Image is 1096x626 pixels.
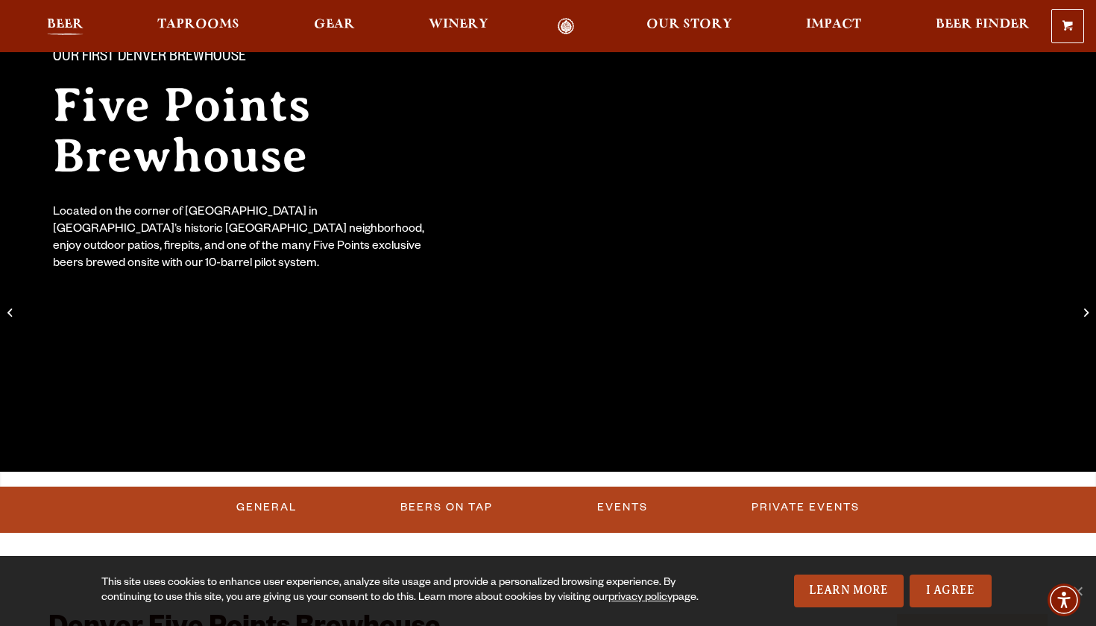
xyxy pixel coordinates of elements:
a: Our Story [637,18,742,35]
a: Beers on Tap [394,490,499,525]
a: Private Events [746,490,866,525]
span: Our Story [646,19,732,31]
a: Beer [37,18,93,35]
div: Located on the corner of [GEOGRAPHIC_DATA] in [GEOGRAPHIC_DATA]’s historic [GEOGRAPHIC_DATA] neig... [53,205,435,274]
a: Gear [304,18,365,35]
a: Winery [419,18,498,35]
span: Beer Finder [936,19,1030,31]
a: Events [591,490,654,525]
a: General [230,490,303,525]
span: Gear [314,19,355,31]
a: I Agree [910,575,992,607]
div: This site uses cookies to enhance user experience, analyze site usage and provide a personalized ... [101,576,714,606]
a: Odell Home [538,18,594,35]
span: Impact [806,19,861,31]
a: Impact [796,18,871,35]
span: Beer [47,19,84,31]
a: privacy policy [608,592,673,604]
span: Winery [429,19,488,31]
span: Taprooms [157,19,239,31]
a: Learn More [794,575,904,607]
a: Beer Finder [926,18,1039,35]
div: Accessibility Menu [1048,584,1080,616]
a: Taprooms [148,18,249,35]
h2: Five Points Brewhouse [53,80,518,181]
span: Our First Denver Brewhouse [53,48,246,68]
